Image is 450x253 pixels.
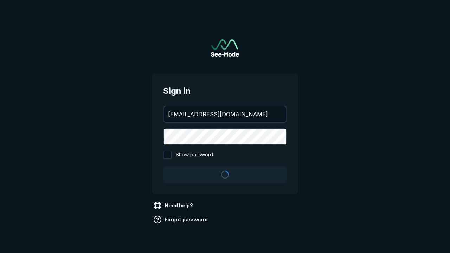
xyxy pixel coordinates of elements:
span: Show password [176,151,213,159]
img: See-Mode Logo [211,39,239,57]
a: Need help? [152,200,196,211]
input: your@email.com [164,106,286,122]
a: Forgot password [152,214,211,225]
a: Go to sign in [211,39,239,57]
span: Sign in [163,85,287,97]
